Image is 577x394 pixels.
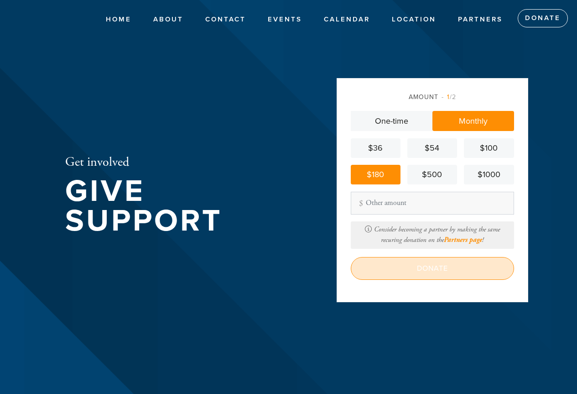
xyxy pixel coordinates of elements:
[411,168,453,181] div: $500
[198,11,253,28] a: Contact
[468,142,510,154] div: $100
[99,11,138,28] a: Home
[351,92,514,102] div: Amount
[442,93,456,101] span: /2
[351,221,514,249] div: Consider becoming a partner by making the same recuring donation on the !
[354,168,397,181] div: $180
[468,168,510,181] div: $1000
[351,138,400,158] a: $36
[407,138,457,158] a: $54
[65,155,307,170] h2: Get involved
[411,142,453,154] div: $54
[447,93,450,101] span: 1
[385,11,443,28] a: Location
[354,142,397,154] div: $36
[351,165,400,184] a: $180
[146,11,190,28] a: About
[351,111,432,131] a: One-time
[317,11,377,28] a: Calendar
[464,165,514,184] a: $1000
[351,257,514,280] input: Donate
[464,138,514,158] a: $100
[518,9,568,27] a: Donate
[407,165,457,184] a: $500
[65,177,307,236] h1: Give Support
[432,111,514,131] a: Monthly
[451,11,509,28] a: Partners
[351,192,514,215] input: Other amount
[444,236,482,244] a: Partners page
[261,11,309,28] a: Events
